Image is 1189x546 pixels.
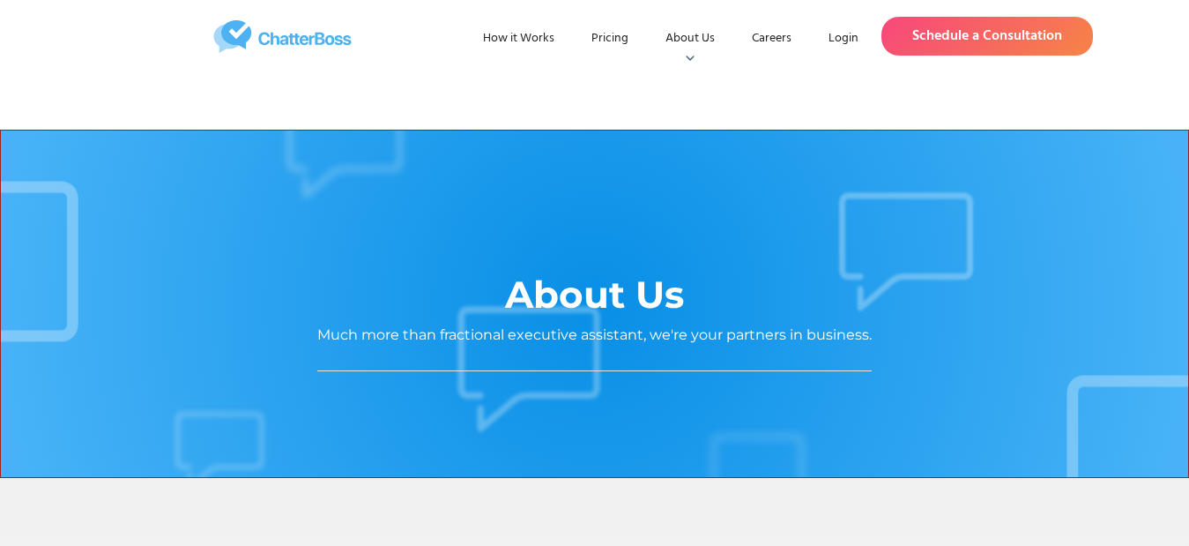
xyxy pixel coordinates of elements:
a: home [96,20,469,53]
div: About Us [651,23,729,55]
h1: About Us [505,272,684,318]
a: Login [814,23,873,55]
a: Schedule a Consultation [881,17,1093,56]
a: How it Works [469,23,568,55]
div: Much more than fractional executive assistant, we're your partners in business. [317,326,872,344]
a: Pricing [577,23,643,55]
div: About Us [665,30,715,48]
a: Careers [738,23,806,55]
